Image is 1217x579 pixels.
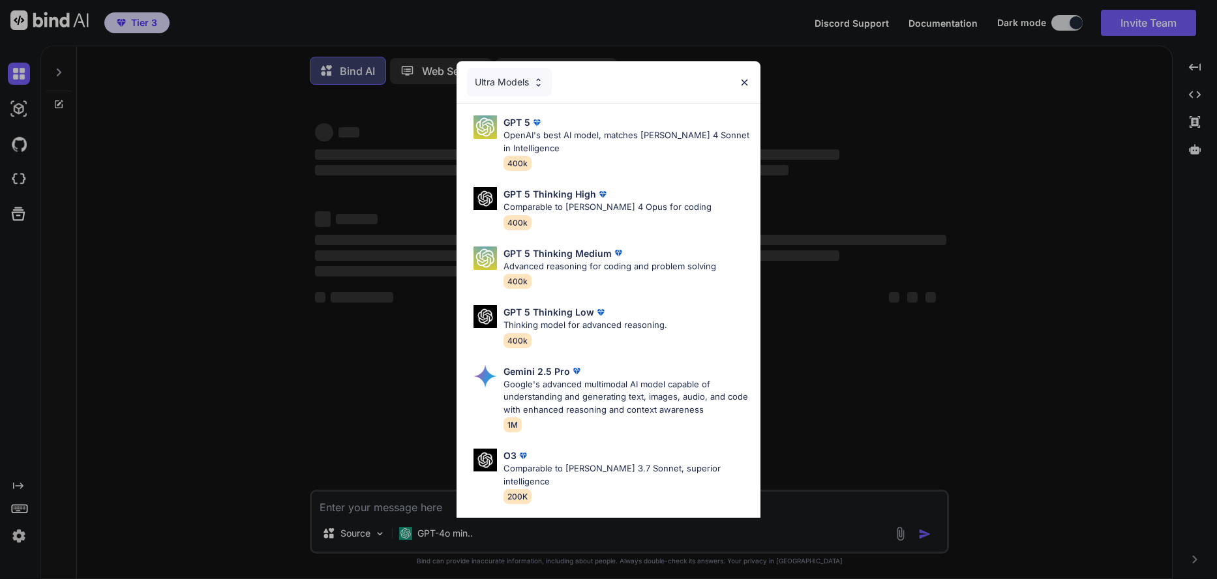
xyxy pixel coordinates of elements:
[503,417,522,432] span: 1M
[503,201,712,214] p: Comparable to [PERSON_NAME] 4 Opus for coding
[503,260,716,273] p: Advanced reasoning for coding and problem solving
[473,187,497,210] img: Pick Models
[473,364,497,388] img: Pick Models
[530,116,543,129] img: premium
[503,364,570,378] p: Gemini 2.5 Pro
[517,449,530,462] img: premium
[473,449,497,471] img: Pick Models
[503,489,532,504] span: 200K
[467,68,552,96] div: Ultra Models
[596,188,609,201] img: premium
[503,319,667,332] p: Thinking model for advanced reasoning.
[503,274,532,289] span: 400k
[570,364,583,378] img: premium
[612,246,625,260] img: premium
[503,156,532,171] span: 400k
[473,305,497,328] img: Pick Models
[533,77,544,88] img: Pick Models
[503,462,751,488] p: Comparable to [PERSON_NAME] 3.7 Sonnet, superior intelligence
[503,215,532,230] span: 400k
[503,305,594,319] p: GPT 5 Thinking Low
[473,246,497,270] img: Pick Models
[503,115,530,129] p: GPT 5
[503,449,517,462] p: O3
[503,129,751,155] p: OpenAI's best AI model, matches [PERSON_NAME] 4 Sonnet in Intelligence
[503,246,612,260] p: GPT 5 Thinking Medium
[503,187,596,201] p: GPT 5 Thinking High
[503,333,532,348] span: 400k
[739,77,750,88] img: close
[473,115,497,139] img: Pick Models
[503,378,751,417] p: Google's advanced multimodal AI model capable of understanding and generating text, images, audio...
[594,306,607,319] img: premium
